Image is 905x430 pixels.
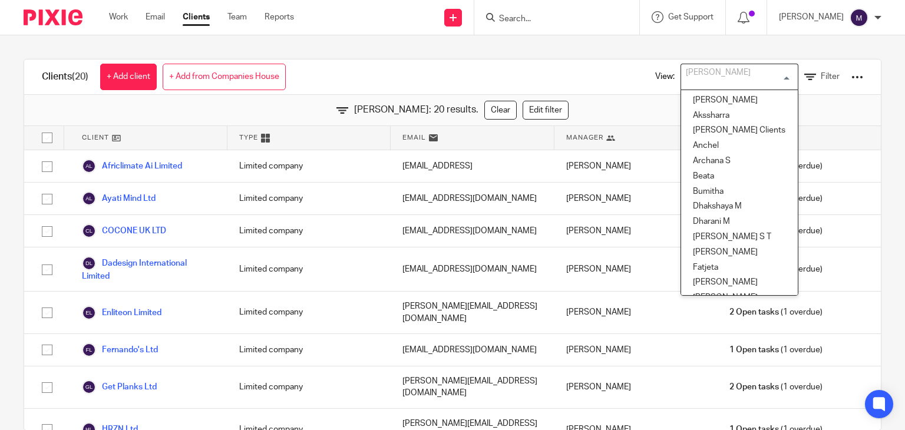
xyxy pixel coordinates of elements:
li: [PERSON_NAME] S T [681,230,798,245]
img: svg%3E [82,306,96,320]
div: [PERSON_NAME] [554,247,718,291]
img: svg%3E [82,380,96,394]
img: svg%3E [82,159,96,173]
div: [PERSON_NAME] [554,292,718,333]
h1: Clients [42,71,88,83]
div: Limited company [227,366,391,408]
input: Search [498,14,604,25]
li: Beata [681,169,798,184]
a: Fernando's Ltd [82,343,158,357]
li: [PERSON_NAME] [681,93,798,108]
span: Get Support [668,13,714,21]
img: svg%3E [82,224,96,238]
div: Limited company [227,247,391,291]
div: [EMAIL_ADDRESS] [391,150,554,182]
li: Dharani M [681,214,798,230]
p: [PERSON_NAME] [779,11,844,23]
span: Filter [821,72,840,81]
div: Limited company [227,292,391,333]
img: svg%3E [82,343,96,357]
a: Edit filter [523,101,569,120]
img: svg%3E [82,256,96,270]
div: [PERSON_NAME] [554,183,718,214]
span: (1 overdue) [729,381,823,393]
li: [PERSON_NAME] [681,275,798,290]
span: Type [239,133,258,143]
div: [PERSON_NAME] [554,215,718,247]
a: Dadesign International Limited [82,256,216,282]
a: + Add client [100,64,157,90]
a: Reports [265,11,294,23]
span: Email [402,133,426,143]
input: Search for option [682,67,791,87]
li: Archana S [681,154,798,169]
li: [PERSON_NAME] [681,245,798,260]
a: Clients [183,11,210,23]
a: Team [227,11,247,23]
div: [EMAIL_ADDRESS][DOMAIN_NAME] [391,334,554,366]
span: 1 Open tasks [729,344,779,356]
span: 2 Open tasks [729,306,779,318]
li: Akssharra [681,108,798,124]
div: [EMAIL_ADDRESS][DOMAIN_NAME] [391,247,554,291]
a: Enliteon Limited [82,306,161,320]
span: (20) [72,72,88,81]
div: [PERSON_NAME] [554,366,718,408]
li: [PERSON_NAME] [681,290,798,306]
div: [PERSON_NAME] [554,334,718,366]
div: [PERSON_NAME] [554,150,718,182]
img: svg%3E [82,191,96,206]
div: Search for option [681,64,798,90]
a: Ayati Mind Ltd [82,191,156,206]
div: View: [638,59,863,94]
div: Limited company [227,183,391,214]
div: [PERSON_NAME][EMAIL_ADDRESS][DOMAIN_NAME] [391,292,554,333]
a: + Add from Companies House [163,64,286,90]
span: [PERSON_NAME]: 20 results. [354,103,478,117]
li: Anchel [681,138,798,154]
a: Work [109,11,128,23]
li: [PERSON_NAME] Clients [681,123,798,138]
img: svg%3E [850,8,868,27]
a: COCONE UK LTD [82,224,166,238]
a: Get Planks Ltd [82,380,157,394]
li: Dhakshaya M [681,199,798,214]
a: Clear [484,101,517,120]
div: [PERSON_NAME][EMAIL_ADDRESS][DOMAIN_NAME] [391,366,554,408]
span: Client [82,133,109,143]
img: Pixie [24,9,82,25]
span: Manager [566,133,603,143]
div: Limited company [227,334,391,366]
span: (1 overdue) [729,306,823,318]
div: [EMAIL_ADDRESS][DOMAIN_NAME] [391,215,554,247]
span: (1 overdue) [729,344,823,356]
li: Bumitha [681,184,798,200]
div: Limited company [227,150,391,182]
li: Fatjeta [681,260,798,276]
a: Email [146,11,165,23]
a: Africlimate Ai Limited [82,159,182,173]
input: Select all [36,127,58,149]
span: 2 Open tasks [729,381,779,393]
div: [EMAIL_ADDRESS][DOMAIN_NAME] [391,183,554,214]
div: Limited company [227,215,391,247]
